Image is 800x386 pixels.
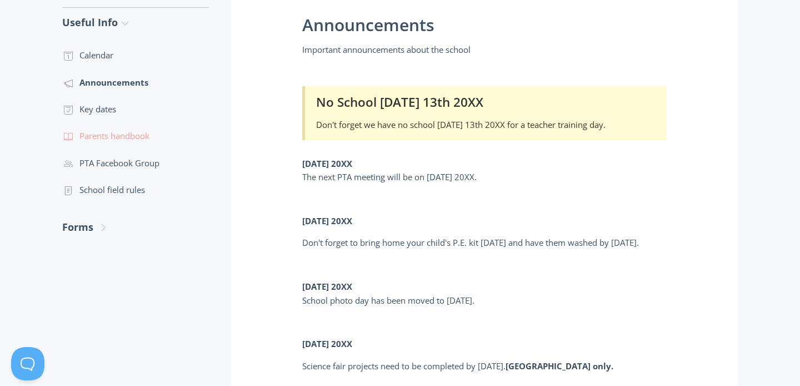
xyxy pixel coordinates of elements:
[302,158,352,169] strong: [DATE] 20XX
[302,16,667,34] h1: Announcements
[11,347,44,380] iframe: Toggle Customer Support
[302,236,667,249] p: Don't forget to bring home your child's P.E. kit [DATE] and have them washed by [DATE].
[62,212,209,242] a: Forms
[302,157,667,184] p: The next PTA meeting will be on [DATE] 20XX.
[62,8,209,37] a: Useful Info
[62,150,209,176] a: PTA Facebook Group
[302,338,352,349] strong: [DATE] 20XX
[302,281,352,292] strong: [DATE] 20XX
[62,176,209,203] a: School field rules
[302,43,667,56] p: Important announcements about the school
[316,118,653,131] p: Don't forget we have no school [DATE] 13th 20XX for a teacher training day.
[316,95,653,109] h3: No School [DATE] 13th 20XX
[506,360,613,372] strong: [GEOGRAPHIC_DATA] only.
[62,96,209,122] a: Key dates
[62,122,209,149] a: Parents handbook
[302,280,667,307] p: School photo day has been moved to [DATE].
[302,359,667,373] p: Science fair projects need to be completed by [DATE].
[62,42,209,68] a: Calendar
[62,69,209,96] a: Announcements
[302,215,352,226] strong: [DATE] 20XX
